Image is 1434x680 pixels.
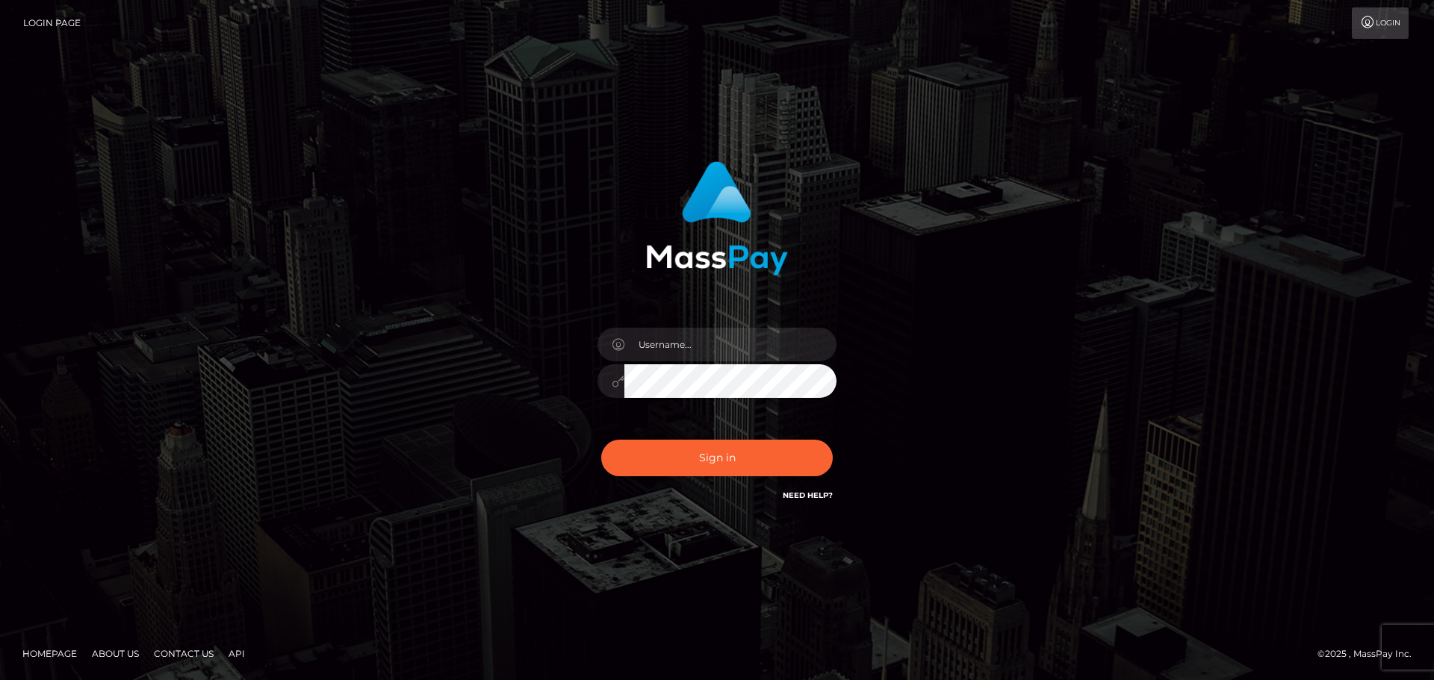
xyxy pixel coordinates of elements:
a: Homepage [16,642,83,665]
a: Contact Us [148,642,220,665]
button: Sign in [601,440,833,476]
div: © 2025 , MassPay Inc. [1317,646,1423,662]
a: Login Page [23,7,81,39]
a: Login [1352,7,1409,39]
input: Username... [624,328,836,361]
a: About Us [86,642,145,665]
a: API [223,642,251,665]
img: MassPay Login [646,161,788,275]
a: Need Help? [783,490,833,500]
